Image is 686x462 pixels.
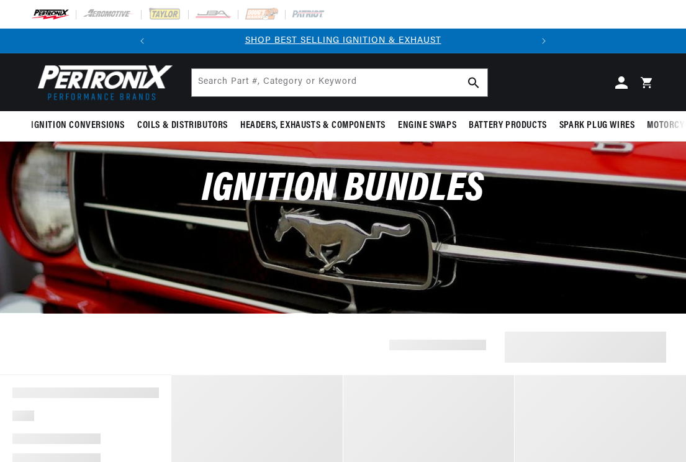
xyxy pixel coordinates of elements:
[31,111,131,140] summary: Ignition Conversions
[463,111,553,140] summary: Battery Products
[392,111,463,140] summary: Engine Swaps
[137,119,228,132] span: Coils & Distributors
[460,69,487,96] button: Search Part #, Category or Keyword
[531,29,556,53] button: Translation missing: en.sections.announcements.next_announcement
[31,61,174,104] img: Pertronix
[202,170,484,210] span: Ignition Bundles
[553,111,641,140] summary: Spark Plug Wires
[192,69,487,96] input: Search Part #, Category or Keyword
[559,119,635,132] span: Spark Plug Wires
[130,29,155,53] button: Translation missing: en.sections.announcements.previous_announcement
[155,34,531,48] div: 1 of 2
[398,119,456,132] span: Engine Swaps
[245,36,441,45] a: SHOP BEST SELLING IGNITION & EXHAUST
[240,119,386,132] span: Headers, Exhausts & Components
[469,119,547,132] span: Battery Products
[31,119,125,132] span: Ignition Conversions
[234,111,392,140] summary: Headers, Exhausts & Components
[131,111,234,140] summary: Coils & Distributors
[155,34,531,48] div: Announcement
